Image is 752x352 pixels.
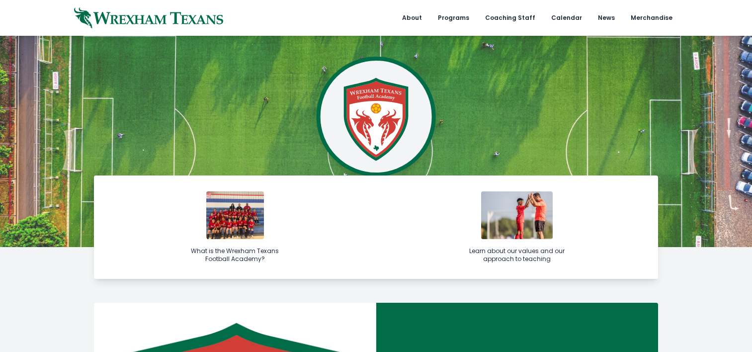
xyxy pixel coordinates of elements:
div: What is the Wrexham Texans Football Academy? [187,247,283,263]
a: What is the Wrexham Texans Football Academy? [94,176,376,279]
img: img_6398-1731961969.jpg [206,191,264,239]
img: with-player.jpg [481,191,553,239]
a: Learn about our values and our approach to teaching [376,176,658,279]
div: Learn about our values and our approach to teaching [469,247,565,263]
